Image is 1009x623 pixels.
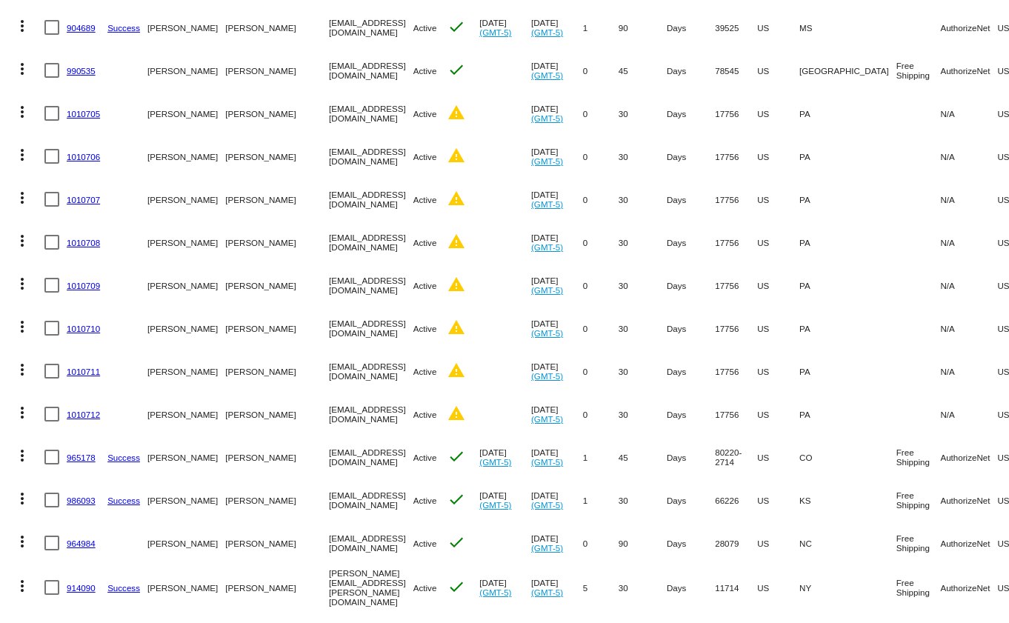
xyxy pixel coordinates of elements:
mat-cell: CO [799,436,896,479]
mat-cell: 30 [619,264,667,307]
span: Active [413,367,437,376]
mat-cell: [PERSON_NAME] [225,564,329,610]
mat-cell: [DATE] [479,436,531,479]
a: 1010709 [67,281,100,290]
mat-cell: 90 [619,522,667,564]
a: 914090 [67,583,96,593]
mat-cell: N/A [940,92,997,135]
a: Success [107,23,140,33]
a: (GMT-5) [531,371,563,381]
mat-cell: 30 [619,393,667,436]
span: Active [413,583,437,593]
mat-cell: AuthorizeNet [940,6,997,49]
mat-cell: [PERSON_NAME] [147,479,225,522]
mat-cell: [PERSON_NAME] [225,264,329,307]
mat-cell: [DATE] [479,564,531,610]
a: (GMT-5) [531,27,563,37]
mat-cell: [DATE] [531,479,583,522]
mat-cell: 17756 [715,307,757,350]
mat-cell: 17756 [715,178,757,221]
a: (GMT-5) [479,457,511,467]
mat-cell: [DATE] [531,49,583,92]
mat-icon: check [447,490,465,508]
mat-cell: 0 [583,522,619,564]
a: Success [107,453,140,462]
a: 1010708 [67,238,100,247]
mat-icon: warning [447,147,465,164]
mat-cell: N/A [940,350,997,393]
mat-cell: 30 [619,221,667,264]
mat-cell: US [757,564,799,610]
mat-cell: N/A [940,178,997,221]
mat-cell: [EMAIL_ADDRESS][DOMAIN_NAME] [329,522,413,564]
mat-cell: [DATE] [531,264,583,307]
mat-cell: PA [799,135,896,178]
mat-icon: more_vert [13,318,31,336]
mat-icon: check [447,18,465,36]
mat-cell: [PERSON_NAME][EMAIL_ADDRESS][PERSON_NAME][DOMAIN_NAME] [329,564,413,610]
mat-cell: 0 [583,178,619,221]
mat-cell: [PERSON_NAME] [225,6,329,49]
mat-cell: 30 [619,178,667,221]
mat-cell: Days [667,479,715,522]
span: Active [413,195,437,204]
mat-cell: AuthorizeNet [940,522,997,564]
mat-cell: US [757,264,799,307]
mat-cell: Free Shipping [896,436,941,479]
a: (GMT-5) [531,242,563,252]
mat-cell: US [757,221,799,264]
mat-cell: 17756 [715,92,757,135]
span: Active [413,238,437,247]
mat-cell: Days [667,92,715,135]
mat-icon: warning [447,362,465,379]
a: 1010712 [67,410,100,419]
mat-cell: 66226 [715,479,757,522]
mat-cell: PA [799,221,896,264]
mat-cell: 45 [619,49,667,92]
mat-cell: [PERSON_NAME] [225,393,329,436]
a: (GMT-5) [531,156,563,166]
mat-cell: [DATE] [531,307,583,350]
mat-cell: 1 [583,6,619,49]
mat-cell: [EMAIL_ADDRESS][DOMAIN_NAME] [329,393,413,436]
mat-icon: warning [447,104,465,121]
mat-cell: 0 [583,221,619,264]
mat-cell: NC [799,522,896,564]
mat-cell: [PERSON_NAME] [225,178,329,221]
span: Active [413,539,437,548]
mat-cell: 45 [619,436,667,479]
mat-icon: more_vert [13,361,31,379]
mat-cell: [PERSON_NAME] [225,92,329,135]
span: Active [413,281,437,290]
a: (GMT-5) [531,328,563,338]
mat-cell: US [757,393,799,436]
mat-cell: 80220-2714 [715,436,757,479]
mat-icon: more_vert [13,17,31,35]
mat-cell: [DATE] [531,436,583,479]
mat-icon: check [447,578,465,596]
mat-cell: 0 [583,92,619,135]
mat-cell: [DATE] [531,221,583,264]
mat-cell: 0 [583,264,619,307]
mat-cell: [PERSON_NAME] [147,6,225,49]
mat-cell: [PERSON_NAME] [225,479,329,522]
mat-cell: [DATE] [479,6,531,49]
mat-cell: MS [799,6,896,49]
mat-icon: more_vert [13,60,31,78]
mat-cell: Free Shipping [896,49,941,92]
mat-cell: [PERSON_NAME] [147,49,225,92]
mat-cell: PA [799,350,896,393]
mat-cell: Days [667,522,715,564]
mat-icon: more_vert [13,447,31,464]
mat-cell: 1 [583,436,619,479]
mat-cell: 17756 [715,135,757,178]
mat-cell: 30 [619,564,667,610]
mat-cell: [PERSON_NAME] [147,522,225,564]
mat-cell: 0 [583,135,619,178]
mat-icon: more_vert [13,232,31,250]
mat-cell: AuthorizeNet [940,49,997,92]
mat-cell: PA [799,393,896,436]
mat-cell: US [757,49,799,92]
span: Active [413,410,437,419]
mat-cell: 90 [619,6,667,49]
